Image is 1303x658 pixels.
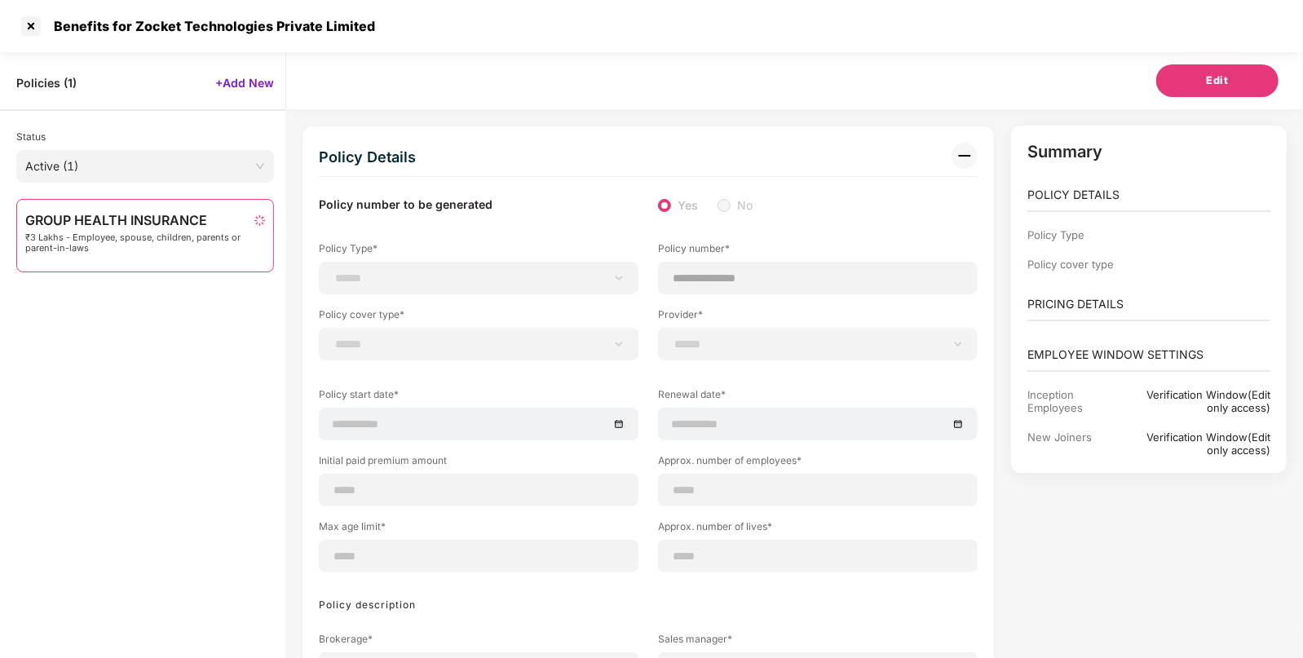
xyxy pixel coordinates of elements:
[658,519,978,540] label: Approx. number of lives*
[319,241,638,262] label: Policy Type*
[25,213,254,227] span: GROUP HEALTH INSURANCE
[319,632,638,652] label: Brokerage*
[319,453,638,474] label: Initial paid premium amount
[731,197,759,214] span: No
[671,197,705,214] span: Yes
[1156,64,1279,97] button: Edit
[1207,73,1229,89] span: Edit
[1027,295,1270,313] p: PRICING DETAILS
[1027,258,1129,271] div: Policy cover type
[1027,431,1129,457] div: New Joiners
[658,632,978,652] label: Sales manager*
[658,453,978,474] label: Approx. number of employees*
[658,307,978,328] label: Provider*
[1027,142,1270,161] p: Summary
[319,519,638,540] label: Max age limit*
[16,130,46,143] span: Status
[1027,388,1129,414] div: Inception Employees
[658,387,978,408] label: Renewal date*
[25,154,265,179] span: Active (1)
[658,241,978,262] label: Policy number*
[319,143,416,172] div: Policy Details
[319,387,638,408] label: Policy start date*
[319,307,638,328] label: Policy cover type*
[1129,388,1270,414] div: Verification Window(Edit only access)
[319,197,492,214] label: Policy number to be generated
[25,232,254,254] span: ₹3 Lakhs - Employee, spouse, children, parents or parent-in-laws
[1027,186,1270,204] p: POLICY DETAILS
[16,75,77,91] span: Policies ( 1 )
[44,18,375,34] div: Benefits for Zocket Technologies Private Limited
[1129,431,1270,457] div: Verification Window(Edit only access)
[952,143,978,169] img: svg+xml;base64,PHN2ZyB3aWR0aD0iMzIiIGhlaWdodD0iMzIiIHZpZXdCb3g9IjAgMCAzMiAzMiIgZmlsbD0ibm9uZSIgeG...
[319,598,416,611] label: Policy description
[1027,228,1129,241] div: Policy Type
[1027,346,1270,364] p: EMPLOYEE WINDOW SETTINGS
[215,75,274,91] span: +Add New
